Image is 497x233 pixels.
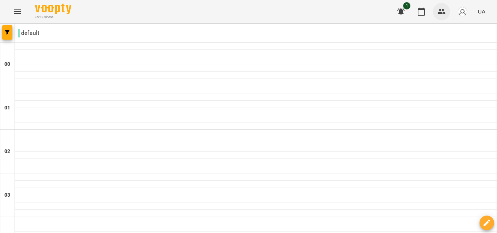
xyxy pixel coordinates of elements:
[4,104,10,112] h6: 01
[35,15,71,20] span: For Business
[35,4,71,14] img: Voopty Logo
[403,2,410,9] span: 1
[9,3,26,20] button: Menu
[457,7,468,17] img: avatar_s.png
[4,191,10,199] h6: 03
[18,29,39,37] p: default
[4,148,10,156] h6: 02
[478,8,485,15] span: UA
[475,5,488,18] button: UA
[4,60,10,68] h6: 00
